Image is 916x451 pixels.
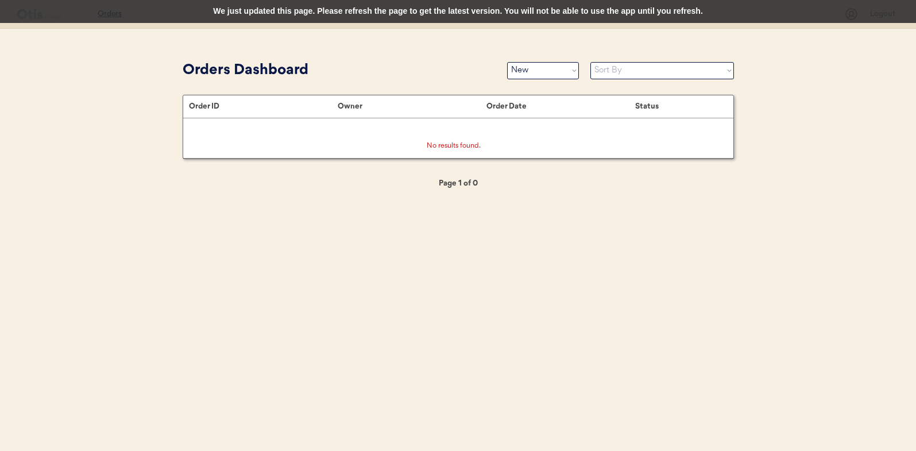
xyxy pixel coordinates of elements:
div: Status [635,102,721,111]
div: No results found. [427,141,484,153]
div: Orders Dashboard [183,60,496,82]
div: Order ID [189,102,338,111]
div: Order Date [486,102,635,111]
div: Owner [338,102,486,111]
div: Page 1 of 0 [401,177,516,190]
